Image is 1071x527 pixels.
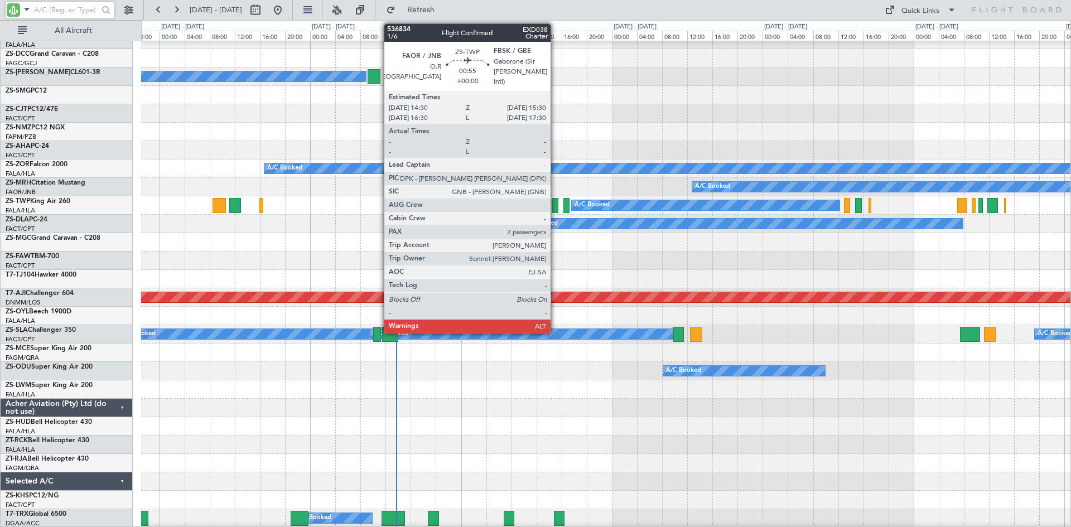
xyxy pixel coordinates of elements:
a: FAPM/PZB [6,133,36,141]
div: 20:00 [436,31,461,41]
a: FACT/CPT [6,114,35,123]
div: 16:00 [411,31,436,41]
span: ZS-KHS [6,492,29,499]
div: 00:00 [612,31,637,41]
a: ZS-DLAPC-24 [6,216,47,223]
a: FAGM/QRA [6,464,39,472]
span: [DATE] - [DATE] [190,5,242,15]
div: [DATE] - [DATE] [161,22,204,32]
span: ZS-ODU [6,364,31,370]
div: 00:00 [763,31,788,41]
a: T7-TRXGlobal 6500 [6,511,66,518]
span: ZS-CJT [6,106,27,113]
span: ZS-OYL [6,308,29,315]
div: 20:00 [134,31,160,41]
div: 04:00 [939,31,964,41]
a: ZS-HUDBell Helicopter 430 [6,419,92,426]
a: T7-AJIChallenger 604 [6,290,74,297]
div: [DATE] - [DATE] [463,22,506,32]
div: 12:00 [385,31,411,41]
div: 04:00 [788,31,813,41]
a: T7-TJ104Hawker 4000 [6,272,76,278]
a: FACT/CPT [6,501,35,509]
button: All Aircraft [12,22,121,40]
div: 12:00 [989,31,1014,41]
span: ZS-FAW [6,253,31,260]
span: ZS-ZOR [6,161,30,168]
div: 12:00 [838,31,863,41]
div: 04:00 [486,31,512,41]
span: ZS-MGC [6,235,31,241]
div: 16:00 [1014,31,1039,41]
input: A/C (Reg. or Type) [34,2,98,18]
a: FALA/HLA [6,41,35,49]
a: FALA/HLA [6,427,35,436]
div: 20:00 [1039,31,1064,41]
span: ZS-TWP [6,198,30,205]
a: ZS-FAWTBM-700 [6,253,59,260]
div: 00:00 [914,31,939,41]
div: 20:00 [737,31,763,41]
span: T7-TRX [6,511,28,518]
a: ZS-SMGPC12 [6,88,47,94]
a: ZS-SLAChallenger 350 [6,327,76,333]
div: A/C Booked [666,362,701,379]
div: 20:00 [889,31,914,41]
a: ZS-ODUSuper King Air 200 [6,364,93,370]
a: FALA/HLA [6,390,35,399]
div: 12:00 [687,31,712,41]
div: 12:00 [537,31,562,41]
span: ZS-DLA [6,216,29,223]
div: 16:00 [712,31,737,41]
div: A/C Booked [523,215,558,232]
span: ZS-HUD [6,419,31,426]
a: FACT/CPT [6,262,35,270]
a: FAOR/JNB [6,188,36,196]
a: ZS-AHAPC-24 [6,143,49,149]
span: ZT-RJA [6,456,27,462]
div: A/C Booked [267,160,302,177]
div: [DATE] - [DATE] [915,22,958,32]
a: FACT/CPT [6,151,35,159]
a: ZS-ZORFalcon 2000 [6,161,67,168]
a: ZS-TWPKing Air 260 [6,198,70,205]
div: 08:00 [210,31,235,41]
div: 08:00 [662,31,687,41]
div: 00:00 [310,31,335,41]
div: 00:00 [160,31,185,41]
span: All Aircraft [29,27,118,35]
span: ZS-MCE [6,345,30,352]
div: 04:00 [335,31,360,41]
span: ZS-NMZ [6,124,31,131]
div: 04:00 [637,31,662,41]
div: [DATE] - [DATE] [614,22,657,32]
span: ZS-DCC [6,51,30,57]
span: ZS-AHA [6,143,31,149]
a: ZS-KHSPC12/NG [6,492,59,499]
a: ZS-MRHCitation Mustang [6,180,85,186]
span: T7-AJI [6,290,26,297]
a: FAGM/QRA [6,354,39,362]
div: 16:00 [260,31,285,41]
a: ZS-LWMSuper King Air 200 [6,382,93,389]
a: ZS-CJTPC12/47E [6,106,58,113]
div: 08:00 [964,31,989,41]
div: 20:00 [285,31,310,41]
span: Refresh [398,6,445,14]
a: FALA/HLA [6,170,35,178]
a: FACT/CPT [6,225,35,233]
span: T7-TJ104 [6,272,35,278]
div: 08:00 [360,31,385,41]
div: 16:00 [562,31,587,41]
a: ZS-MGCGrand Caravan - C208 [6,235,100,241]
a: FALA/HLA [6,317,35,325]
div: A/C Booked [695,178,730,195]
div: 16:00 [863,31,889,41]
span: ZS-[PERSON_NAME] [6,69,70,76]
div: 04:00 [185,31,210,41]
button: Refresh [381,1,448,19]
a: ZT-RCKBell Helicopter 430 [6,437,89,444]
a: FACT/CPT [6,335,35,344]
div: 12:00 [235,31,260,41]
a: ZS-OYLBeech 1900D [6,308,71,315]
